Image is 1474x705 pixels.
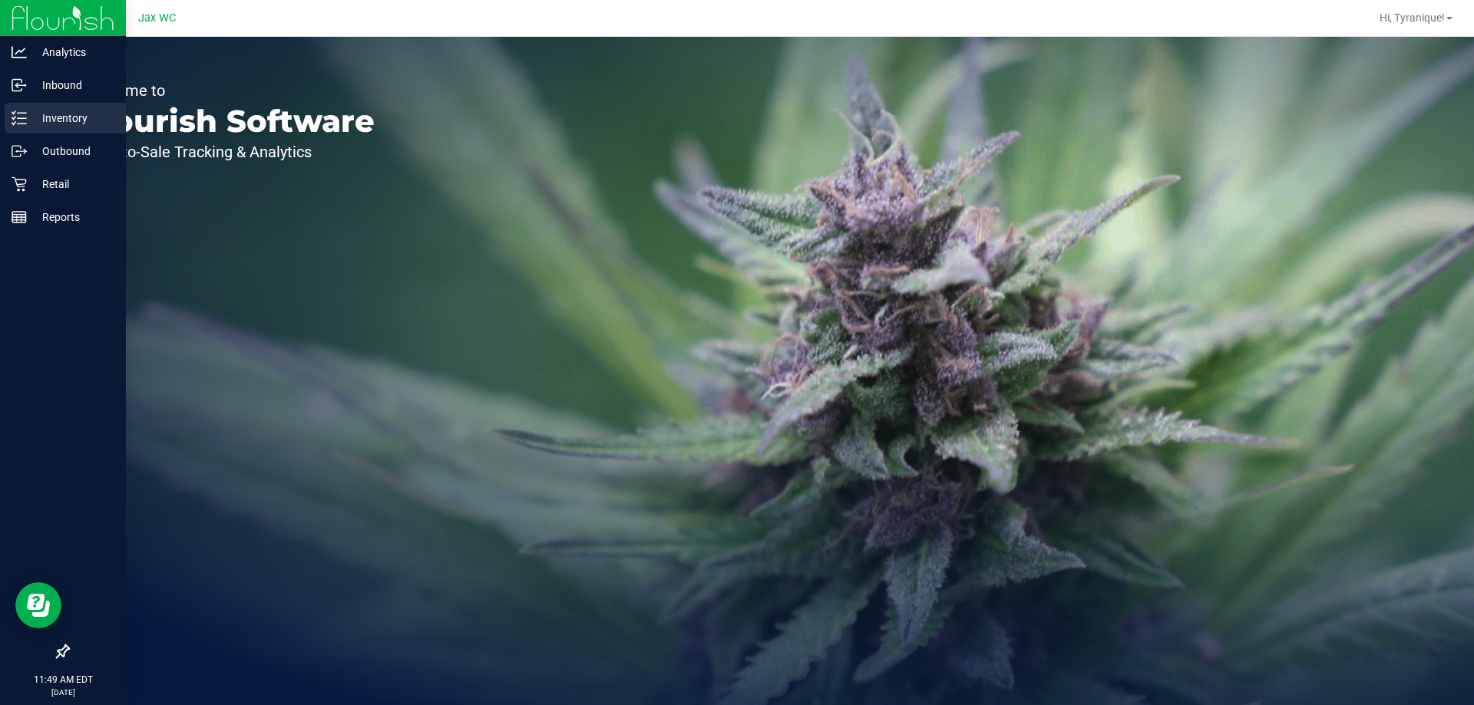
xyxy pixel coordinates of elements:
[12,110,27,126] inline-svg: Inventory
[83,83,375,98] p: Welcome to
[83,144,375,160] p: Seed-to-Sale Tracking & Analytics
[138,12,176,25] span: Jax WC
[15,582,61,628] iframe: Resource center
[27,109,119,127] p: Inventory
[27,208,119,226] p: Reports
[12,143,27,159] inline-svg: Outbound
[27,142,119,160] p: Outbound
[27,175,119,193] p: Retail
[12,44,27,60] inline-svg: Analytics
[12,209,27,225] inline-svg: Reports
[27,43,119,61] p: Analytics
[83,106,375,137] p: Flourish Software
[12,77,27,93] inline-svg: Inbound
[7,687,119,698] p: [DATE]
[12,176,27,192] inline-svg: Retail
[1380,12,1445,24] span: Hi, Tyranique!
[27,76,119,94] p: Inbound
[7,673,119,687] p: 11:49 AM EDT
